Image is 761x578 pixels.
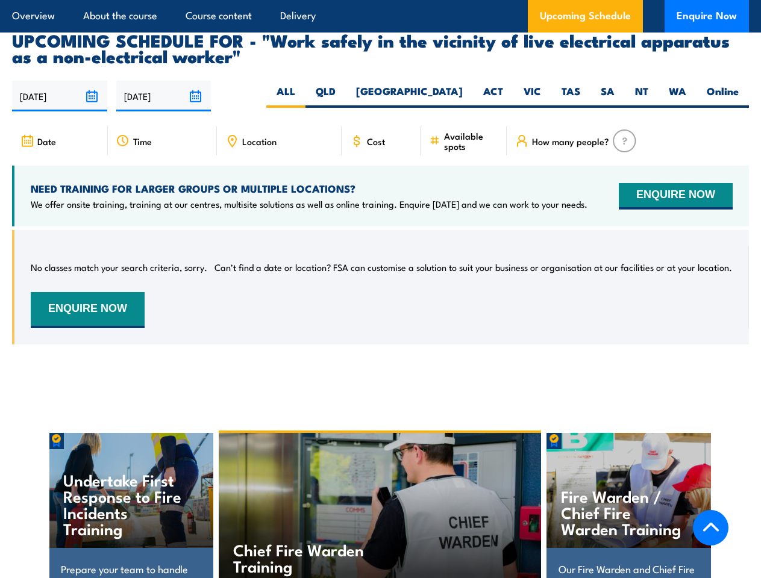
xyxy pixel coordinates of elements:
label: Online [697,84,749,108]
p: We offer onsite training, training at our centres, multisite solutions as well as online training... [31,198,587,210]
h4: Chief Fire Warden Training [233,541,375,574]
label: [GEOGRAPHIC_DATA] [346,84,473,108]
label: VIC [513,84,551,108]
label: NT [625,84,659,108]
h4: NEED TRAINING FOR LARGER GROUPS OR MULTIPLE LOCATIONS? [31,182,587,195]
label: WA [659,84,697,108]
span: Cost [367,136,385,146]
h4: Undertake First Response to Fire Incidents Training [63,471,189,536]
input: To date [116,81,211,111]
label: TAS [551,84,590,108]
span: Time [133,136,152,146]
p: No classes match your search criteria, sorry. [31,261,207,273]
label: ALL [266,84,305,108]
label: ACT [473,84,513,108]
span: Location [242,136,277,146]
label: SA [590,84,625,108]
span: How many people? [532,136,609,146]
span: Date [37,136,56,146]
h2: UPCOMING SCHEDULE FOR - "Work safely in the vicinity of live electrical apparatus as a non-electr... [12,32,749,63]
button: ENQUIRE NOW [619,183,733,210]
p: Can’t find a date or location? FSA can customise a solution to suit your business or organisation... [215,261,732,273]
label: QLD [305,84,346,108]
h4: Fire Warden / Chief Fire Warden Training [561,488,686,536]
span: Available spots [444,131,498,151]
input: From date [12,81,107,111]
button: ENQUIRE NOW [31,292,145,328]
